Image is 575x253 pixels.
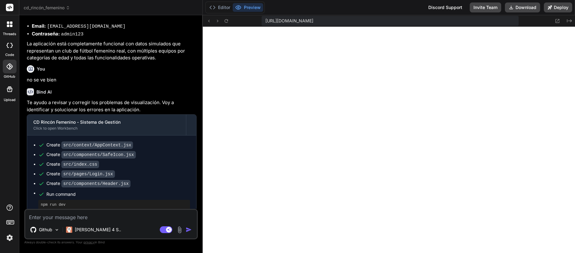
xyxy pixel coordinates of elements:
[24,5,70,11] span: cd_rincón_femenino
[54,227,59,232] img: Pick Models
[27,76,197,84] p: no se ve bien
[61,170,115,178] code: src/pages/Login.jsx
[61,32,83,37] code: admin123
[4,74,15,79] label: GitHub
[32,23,46,29] strong: Email:
[66,227,72,233] img: Claude 4 Sonnet
[233,3,263,12] button: Preview
[27,115,186,135] button: CD Rincón Femenino - Sistema de GestiónClick to open Workbench
[24,239,198,245] p: Always double-check its answers. Your in Bind
[544,2,572,12] button: Deploy
[27,40,197,62] p: La aplicación está completamente funcional con datos simulados que representan un club de fútbol ...
[470,2,501,12] button: Invite Team
[4,97,16,103] label: Upload
[27,99,197,113] p: Te ayudo a revisar y corregir los problemas de visualización. Voy a identificar y solucionar los ...
[47,24,126,29] code: [EMAIL_ADDRESS][DOMAIN_NAME]
[75,227,121,233] p: [PERSON_NAME] 4 S..
[265,18,313,24] span: [URL][DOMAIN_NAME]
[46,191,190,197] span: Run command
[61,151,136,159] code: src/components/SafeIcon.jsx
[203,27,575,253] iframe: Preview
[207,3,233,12] button: Editor
[3,31,16,37] label: threads
[36,89,52,95] h6: Bind AI
[46,171,115,177] div: Create
[505,2,540,12] button: Download
[4,232,15,243] img: settings
[32,31,60,37] strong: Contraseña:
[61,141,133,149] code: src/context/AppContext.jsx
[27,15,98,21] strong: Credenciales de demostración:
[33,119,180,125] div: CD Rincón Femenino - Sistema de Gestión
[46,161,99,168] div: Create
[186,227,192,233] img: icon
[83,240,95,244] span: privacy
[39,227,52,233] p: Github
[46,142,133,148] div: Create
[37,66,45,72] h6: You
[5,52,14,57] label: code
[61,180,131,187] code: src/components/Header.jsx
[46,180,131,187] div: Create
[176,226,183,233] img: attachment
[425,2,466,12] div: Discord Support
[41,202,188,207] pre: npm run dev
[61,161,99,168] code: src/index.css
[33,126,180,131] div: Click to open Workbench
[46,151,136,158] div: Create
